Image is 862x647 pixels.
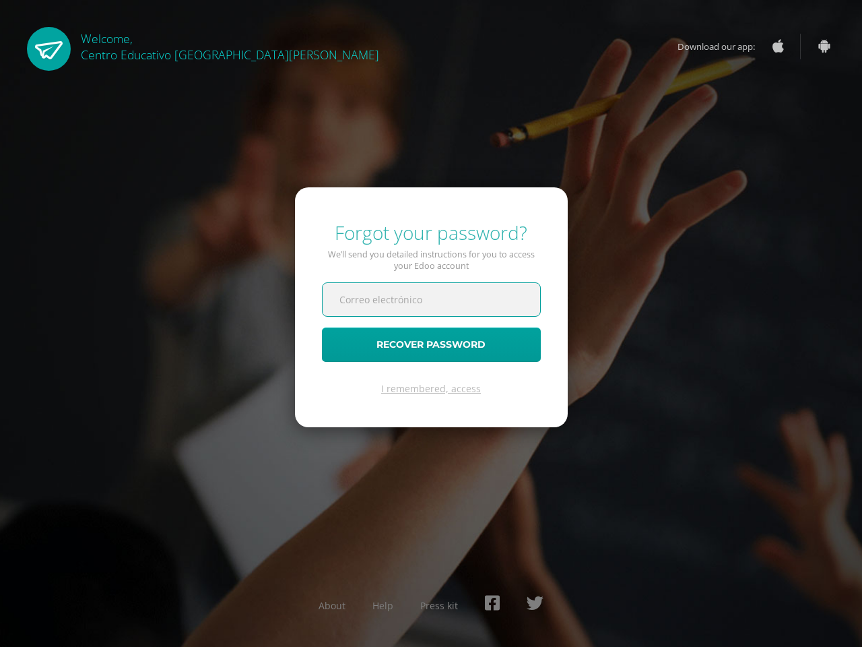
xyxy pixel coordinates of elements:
[381,382,481,395] a: I remembered, access
[322,328,541,362] button: Recover password
[323,283,540,316] input: Correo electrónico
[319,599,345,612] a: About
[372,599,393,612] a: Help
[322,249,541,272] p: We’ll send you detailed instructions for you to access your Edoo account
[677,34,768,59] span: Download our app:
[322,220,541,245] div: Forgot your password?
[420,599,458,612] a: Press kit
[81,47,379,63] span: Centro Educativo [GEOGRAPHIC_DATA][PERSON_NAME]
[81,27,379,63] div: Welcome,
